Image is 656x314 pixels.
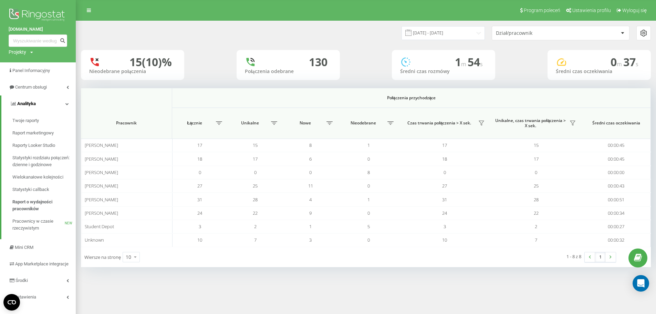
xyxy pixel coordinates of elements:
[85,183,118,189] span: [PERSON_NAME]
[12,196,76,215] a: Raport o wydajności pracowników
[3,294,20,311] button: Open CMP widget
[611,54,623,69] span: 0
[636,60,638,68] span: s
[12,199,72,212] span: Raport o wydajności pracowników
[582,220,651,233] td: 00:00:27
[1,95,76,112] a: Analityka
[15,245,33,250] span: Mini CRM
[129,55,172,69] div: 15 (10)%
[12,186,49,193] span: Statystyki callback
[85,142,118,148] span: [PERSON_NAME]
[15,261,69,266] span: App Marketplace integracje
[12,154,72,168] span: Statystyki rozdziału połączeń: dzienne i godzinowe
[442,156,447,162] span: 18
[199,169,201,175] span: 0
[15,84,47,90] span: Centrum obsługi
[494,118,568,129] span: Unikalne, czas trwania połączenia > X sek.
[245,69,332,74] div: Połączenia odebrane
[12,142,55,149] span: Raporty Looker Studio
[342,120,385,126] span: Nieodebrane
[12,218,65,232] span: Pracownicy w czasie rzeczywistym
[534,156,539,162] span: 17
[623,54,638,69] span: 37
[12,174,63,181] span: Wielokanałowe kolejności
[617,60,623,68] span: m
[197,156,202,162] span: 18
[254,169,257,175] span: 0
[622,8,647,13] span: Wyloguj się
[367,142,370,148] span: 1
[253,210,258,216] span: 22
[197,142,202,148] span: 17
[468,54,483,69] span: 54
[582,193,651,206] td: 00:00:51
[17,101,36,106] span: Analityka
[309,142,312,148] span: 8
[9,26,67,33] a: [DOMAIN_NAME]
[534,210,539,216] span: 22
[12,152,76,171] a: Statystyki rozdziału połączeń: dzienne i godzinowe
[400,69,487,74] div: Średni czas rozmówy
[85,169,118,175] span: [PERSON_NAME]
[595,252,605,262] a: 1
[85,223,114,230] span: Student Depot
[9,34,67,47] input: Wyszukiwanie według numeru
[12,117,39,124] span: Twoje raporty
[199,95,624,101] span: Połączenia przychodzące
[442,196,447,203] span: 31
[582,233,651,247] td: 00:00:32
[566,253,581,260] div: 1 - 8 z 8
[535,223,537,230] span: 2
[367,169,370,175] span: 8
[582,179,651,193] td: 00:00:43
[309,156,312,162] span: 6
[12,127,76,139] a: Raport marketingowy
[309,196,312,203] span: 4
[455,54,468,69] span: 1
[85,210,118,216] span: [PERSON_NAME]
[633,275,649,292] div: Open Intercom Messenger
[12,130,54,136] span: Raport marketingowy
[582,166,651,179] td: 00:00:00
[582,139,651,152] td: 00:00:45
[535,169,537,175] span: 0
[9,49,26,55] div: Projekty
[126,254,131,261] div: 10
[12,68,50,73] span: Panel Informacyjny
[534,142,539,148] span: 15
[9,7,67,24] img: Ringostat logo
[85,156,118,162] span: [PERSON_NAME]
[582,206,651,220] td: 00:00:34
[367,237,370,243] span: 0
[254,237,257,243] span: 7
[197,196,202,203] span: 31
[12,215,76,234] a: Pracownicy w czasie rzeczywistymNEW
[442,210,447,216] span: 24
[582,152,651,165] td: 00:00:45
[85,196,118,203] span: [PERSON_NAME]
[197,210,202,216] span: 24
[15,278,28,283] span: Środki
[535,237,537,243] span: 7
[367,210,370,216] span: 0
[572,8,611,13] span: Ustawienia profilu
[85,237,104,243] span: Unknown
[309,237,312,243] span: 3
[253,156,258,162] span: 17
[253,196,258,203] span: 28
[308,183,313,189] span: 11
[12,183,76,196] a: Statystyki callback
[197,183,202,189] span: 27
[231,120,269,126] span: Unikalne
[480,60,483,68] span: s
[588,120,644,126] span: Średni czas oczekiwania
[556,69,643,74] div: Średni czas oczekiwania
[309,210,312,216] span: 9
[367,156,370,162] span: 0
[309,169,312,175] span: 0
[444,223,446,230] span: 3
[442,183,447,189] span: 27
[286,120,324,126] span: Nowe
[496,30,578,36] div: Dział/pracownik
[88,120,164,126] span: Pracownik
